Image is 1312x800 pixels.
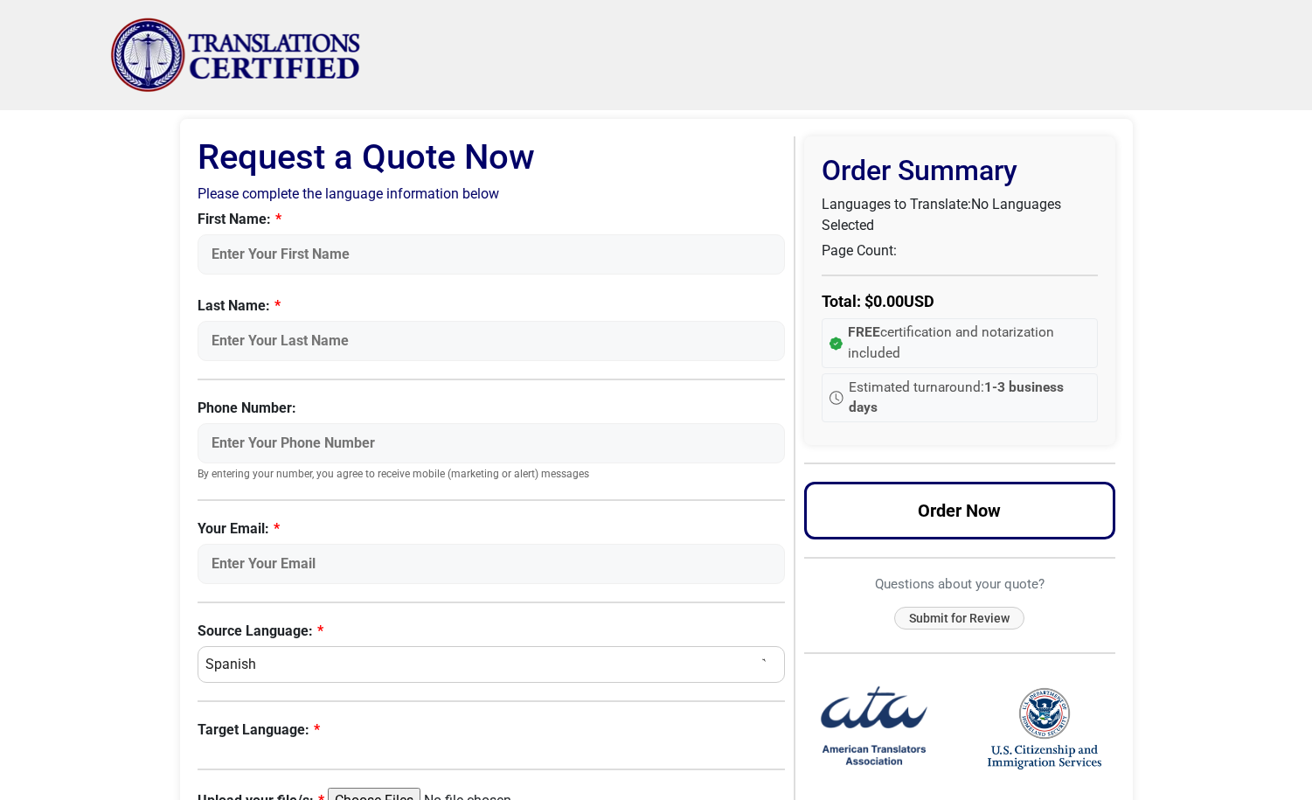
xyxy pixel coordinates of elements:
label: Your Email: [198,518,786,539]
label: Last Name: [198,296,786,317]
input: Enter Your Last Name [198,321,786,361]
div: Order Summary [804,136,1115,445]
button: Order Now [804,482,1115,539]
span: 0.00 [873,292,904,310]
h2: Order Summary [822,154,1098,187]
p: Languages to Translate: [822,194,1098,236]
label: Source Language: [198,621,786,642]
small: By entering your number, you agree to receive mobile (marketing or alert) messages [198,468,786,482]
span: Estimated turnaround: [849,378,1090,419]
h6: Questions about your quote? [804,576,1115,592]
input: Enter Your First Name [198,234,786,275]
h2: Please complete the language information below [198,185,786,202]
h1: Request a Quote Now [198,136,786,178]
label: Phone Number: [198,398,786,419]
strong: FREE [848,324,880,340]
p: Page Count: [822,240,1098,261]
p: Total: $ USD [822,289,1098,313]
label: First Name: [198,209,786,230]
img: American Translators Association Logo [817,671,931,785]
img: United States Citizenship and Immigration Services Logo [988,686,1101,771]
input: Enter Your Email [198,544,786,584]
label: Target Language: [198,720,786,741]
button: Submit for Review [894,607,1024,630]
img: Translations Certified [110,17,362,93]
span: certification and notarization included [848,323,1090,364]
input: Enter Your Phone Number [198,423,786,463]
